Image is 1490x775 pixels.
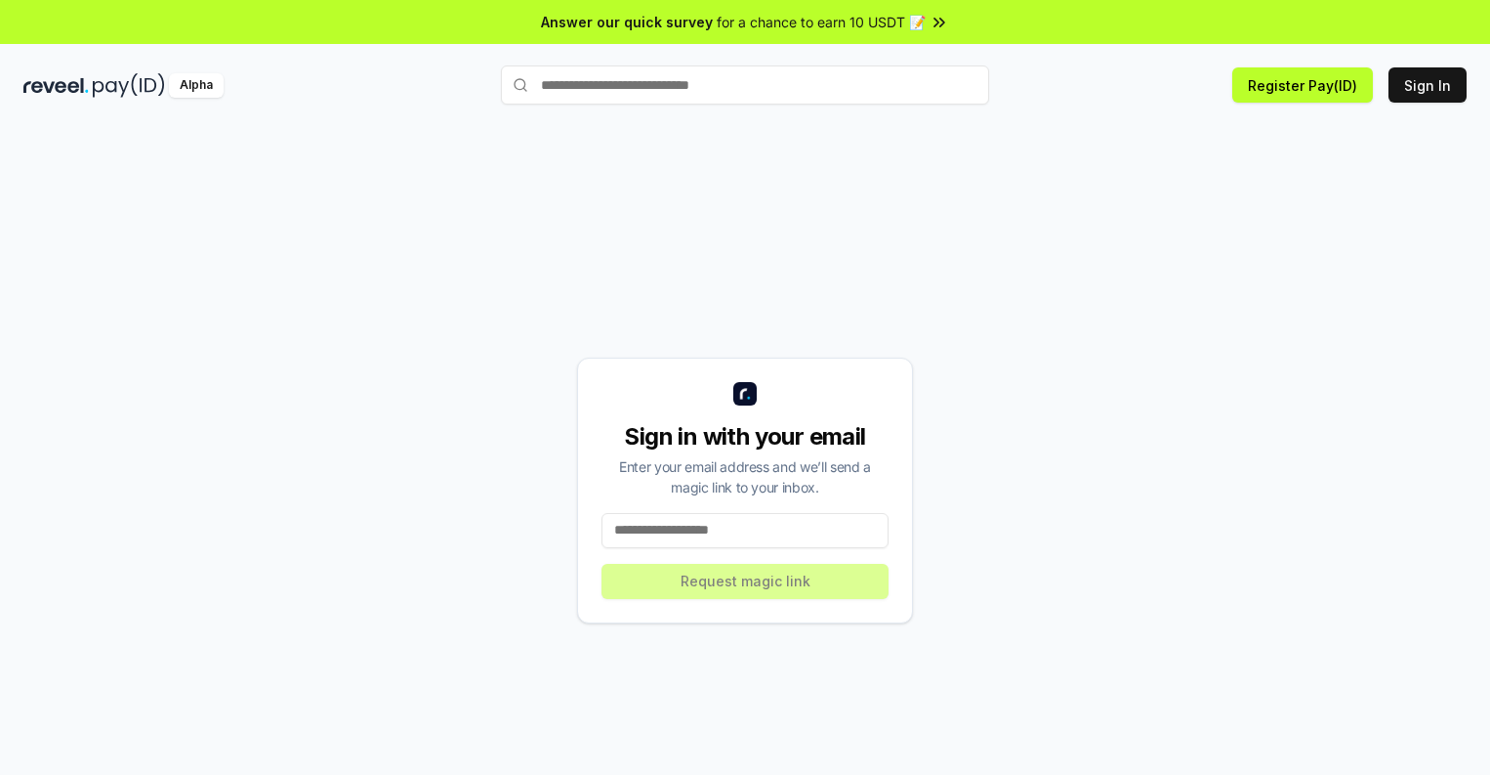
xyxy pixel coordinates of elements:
div: Enter your email address and we’ll send a magic link to your inbox. [601,456,889,497]
button: Register Pay(ID) [1232,67,1373,103]
span: Answer our quick survey [541,12,713,32]
img: reveel_dark [23,73,89,98]
div: Alpha [169,73,224,98]
img: logo_small [733,382,757,406]
div: Sign in with your email [601,421,889,452]
span: for a chance to earn 10 USDT 📝 [717,12,926,32]
img: pay_id [93,73,165,98]
button: Sign In [1388,67,1467,103]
